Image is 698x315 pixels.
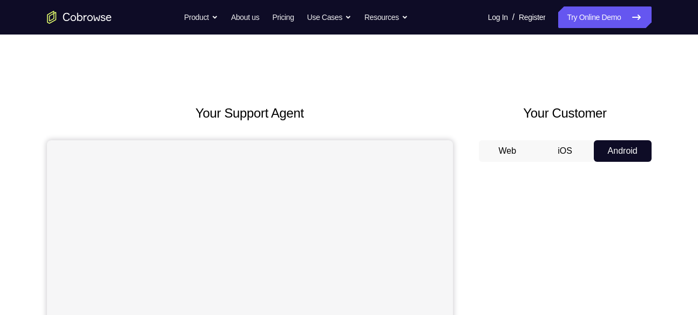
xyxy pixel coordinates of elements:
a: Try Online Demo [558,6,651,28]
button: Web [479,140,537,162]
button: Product [184,6,218,28]
button: Use Cases [307,6,351,28]
a: About us [231,6,259,28]
button: Resources [364,6,408,28]
h2: Your Support Agent [47,104,453,123]
span: / [512,11,514,24]
button: Android [594,140,652,162]
a: Log In [488,6,508,28]
button: iOS [536,140,594,162]
a: Pricing [272,6,294,28]
a: Go to the home page [47,11,112,24]
h2: Your Customer [479,104,652,123]
a: Register [519,6,545,28]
